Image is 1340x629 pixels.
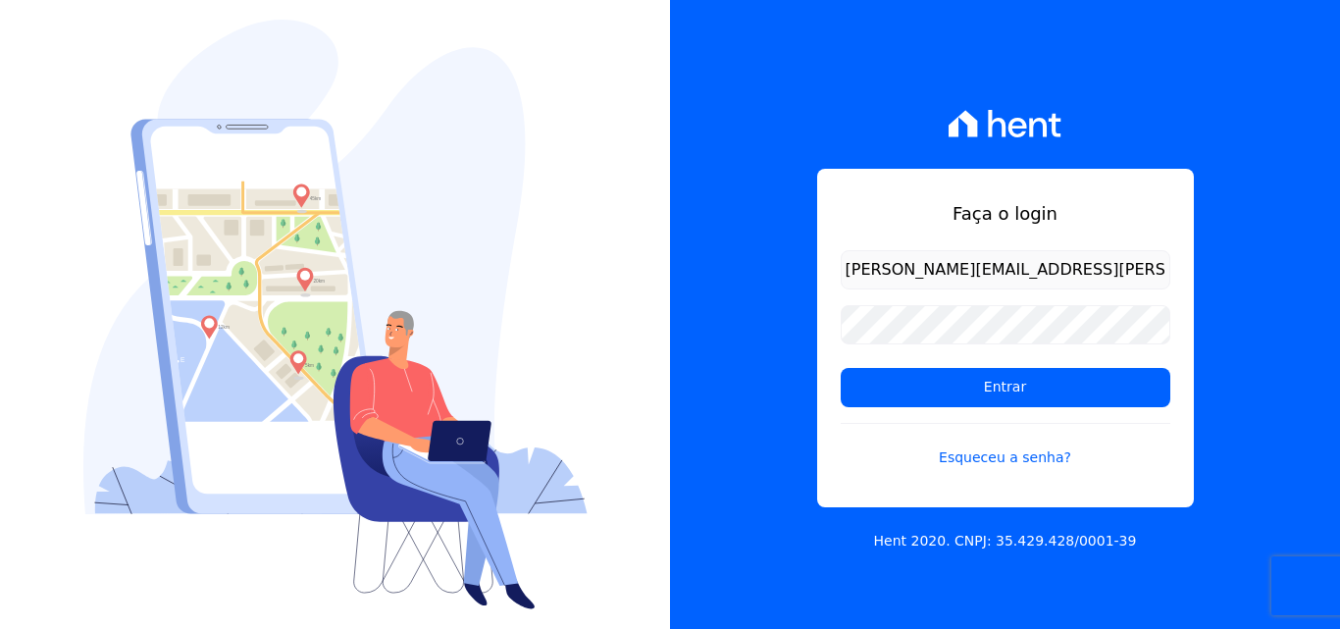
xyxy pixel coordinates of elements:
img: Login [83,20,588,609]
p: Hent 2020. CNPJ: 35.429.428/0001-39 [874,531,1137,551]
a: Esqueceu a senha? [841,423,1170,468]
input: Email [841,250,1170,289]
h1: Faça o login [841,200,1170,227]
input: Entrar [841,368,1170,407]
